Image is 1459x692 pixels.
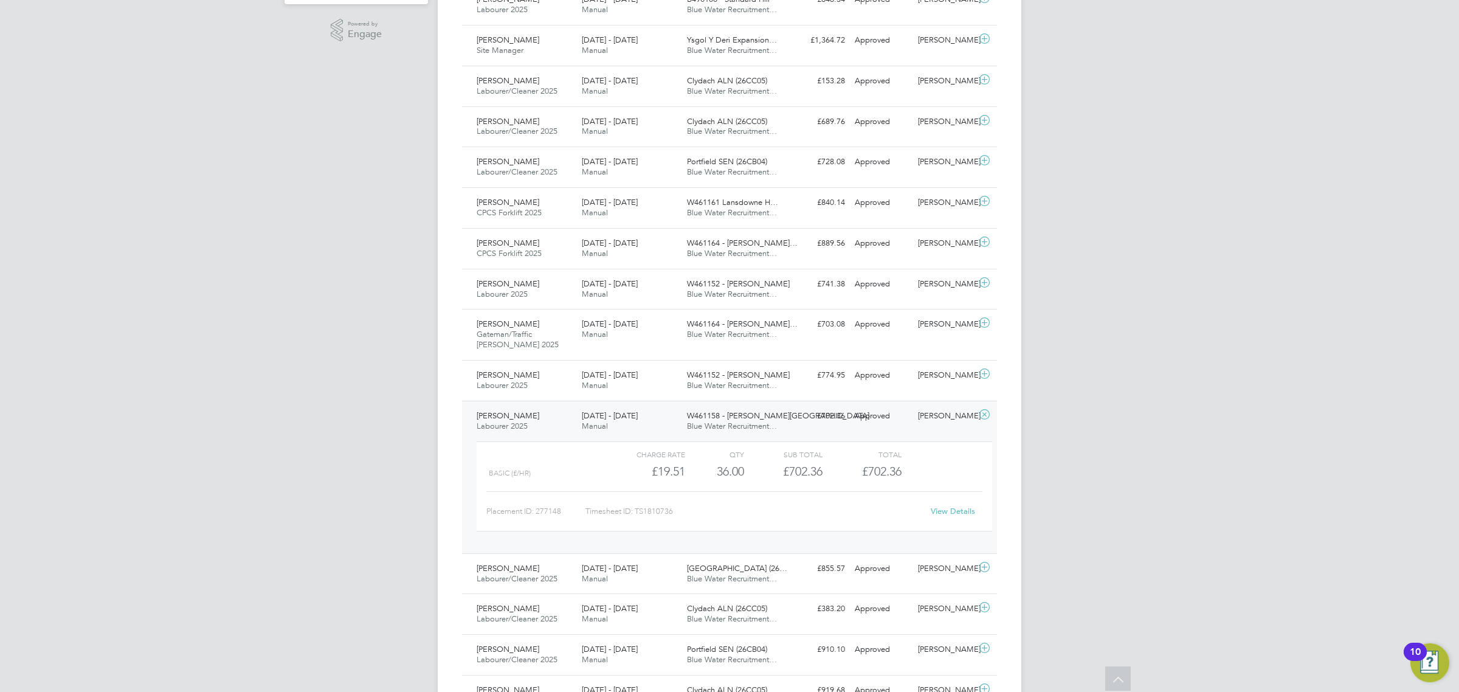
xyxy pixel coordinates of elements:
[787,314,850,334] div: £703.08
[477,289,528,299] span: Labourer 2025
[582,289,608,299] span: Manual
[687,289,777,299] span: Blue Water Recruitment…
[477,126,557,136] span: Labourer/Cleaner 2025
[582,370,638,380] span: [DATE] - [DATE]
[582,248,608,258] span: Manual
[744,447,823,462] div: Sub Total
[687,410,869,421] span: W461158 - [PERSON_NAME][GEOGRAPHIC_DATA]
[850,314,913,334] div: Approved
[486,502,585,521] div: Placement ID: 277148
[582,603,638,614] span: [DATE] - [DATE]
[913,640,976,660] div: [PERSON_NAME]
[582,126,608,136] span: Manual
[744,462,823,482] div: £702.36
[850,365,913,386] div: Approved
[685,462,744,482] div: 36.00
[931,506,975,516] a: View Details
[850,640,913,660] div: Approved
[607,462,685,482] div: £19.51
[582,156,638,167] span: [DATE] - [DATE]
[477,197,539,207] span: [PERSON_NAME]
[787,152,850,172] div: £728.08
[582,167,608,177] span: Manual
[913,365,976,386] div: [PERSON_NAME]
[913,599,976,619] div: [PERSON_NAME]
[582,421,608,431] span: Manual
[477,329,559,350] span: Gateman/Traffic [PERSON_NAME] 2025
[477,248,542,258] span: CPCS Forklift 2025
[687,4,777,15] span: Blue Water Recruitment…
[850,274,913,294] div: Approved
[687,573,777,584] span: Blue Water Recruitment…
[477,4,528,15] span: Labourer 2025
[582,207,608,218] span: Manual
[913,314,976,334] div: [PERSON_NAME]
[477,207,542,218] span: CPCS Forklift 2025
[850,112,913,132] div: Approved
[582,4,608,15] span: Manual
[787,71,850,91] div: £153.28
[477,603,539,614] span: [PERSON_NAME]
[1410,652,1421,668] div: 10
[477,86,557,96] span: Labourer/Cleaner 2025
[685,447,744,462] div: QTY
[850,30,913,50] div: Approved
[687,167,777,177] span: Blue Water Recruitment…
[913,71,976,91] div: [PERSON_NAME]
[687,563,787,573] span: [GEOGRAPHIC_DATA] (26…
[913,406,976,426] div: [PERSON_NAME]
[787,30,850,50] div: £1,364.72
[687,380,777,390] span: Blue Water Recruitment…
[582,329,608,339] span: Manual
[477,75,539,86] span: [PERSON_NAME]
[787,406,850,426] div: £702.36
[913,152,976,172] div: [PERSON_NAME]
[687,207,777,218] span: Blue Water Recruitment…
[787,274,850,294] div: £741.38
[585,502,923,521] div: Timesheet ID: TS1810736
[582,319,638,329] span: [DATE] - [DATE]
[787,599,850,619] div: £383.20
[582,614,608,624] span: Manual
[850,599,913,619] div: Approved
[607,447,685,462] div: Charge rate
[850,152,913,172] div: Approved
[477,380,528,390] span: Labourer 2025
[687,614,777,624] span: Blue Water Recruitment…
[477,156,539,167] span: [PERSON_NAME]
[582,644,638,654] span: [DATE] - [DATE]
[582,86,608,96] span: Manual
[582,573,608,584] span: Manual
[687,603,767,614] span: Clydach ALN (26CC05)
[477,573,557,584] span: Labourer/Cleaner 2025
[582,45,608,55] span: Manual
[687,248,777,258] span: Blue Water Recruitment…
[582,380,608,390] span: Manual
[582,654,608,665] span: Manual
[850,193,913,213] div: Approved
[582,116,638,126] span: [DATE] - [DATE]
[582,75,638,86] span: [DATE] - [DATE]
[477,35,539,45] span: [PERSON_NAME]
[913,274,976,294] div: [PERSON_NAME]
[477,116,539,126] span: [PERSON_NAME]
[477,563,539,573] span: [PERSON_NAME]
[687,370,790,380] span: W461152 - [PERSON_NAME]
[687,116,767,126] span: Clydach ALN (26CC05)
[477,45,523,55] span: Site Manager
[913,30,976,50] div: [PERSON_NAME]
[687,197,778,207] span: W461161 Lansdowne H…
[850,559,913,579] div: Approved
[850,71,913,91] div: Approved
[687,126,777,136] span: Blue Water Recruitment…
[913,234,976,254] div: [PERSON_NAME]
[582,410,638,421] span: [DATE] - [DATE]
[582,35,638,45] span: [DATE] - [DATE]
[850,406,913,426] div: Approved
[687,279,790,289] span: W461152 - [PERSON_NAME]
[477,370,539,380] span: [PERSON_NAME]
[582,238,638,248] span: [DATE] - [DATE]
[582,197,638,207] span: [DATE] - [DATE]
[477,654,557,665] span: Labourer/Cleaner 2025
[477,238,539,248] span: [PERSON_NAME]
